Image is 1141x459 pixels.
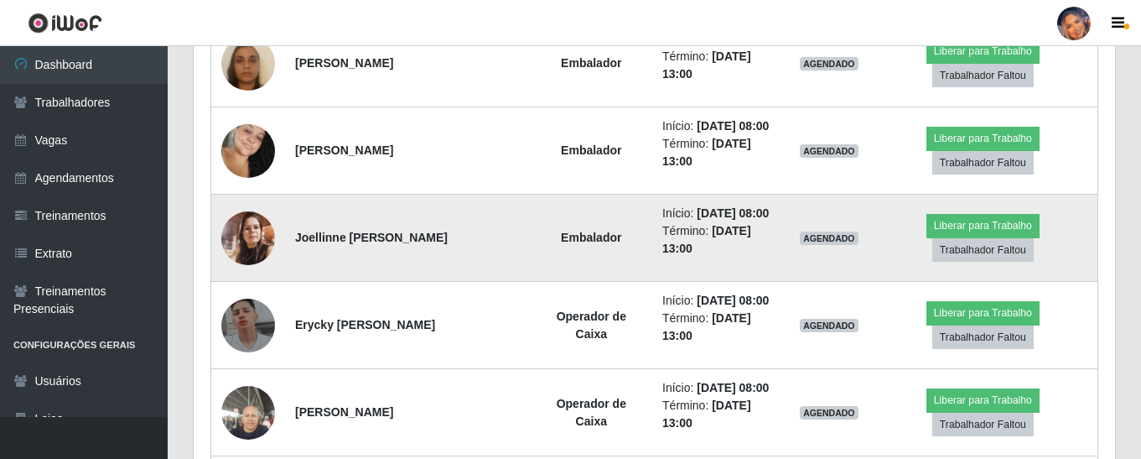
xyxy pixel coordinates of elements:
button: Liberar para Trabalho [926,301,1040,325]
time: [DATE] 08:00 [697,381,769,394]
strong: Joellinne [PERSON_NAME] [295,231,448,244]
li: Início: [662,292,780,310]
img: 1683571948561.jpeg [221,278,275,373]
time: [DATE] 08:00 [697,119,769,133]
span: AGENDADO [800,144,858,158]
time: [DATE] 08:00 [697,206,769,220]
time: [DATE] 08:00 [697,294,769,307]
li: Término: [662,222,780,258]
strong: [PERSON_NAME] [295,405,393,419]
button: Trabalhador Faltou [932,413,1034,436]
li: Término: [662,397,780,432]
img: 1752417638049.jpeg [221,211,275,265]
button: Trabalhador Faltou [932,64,1034,87]
strong: [PERSON_NAME] [295,56,393,70]
span: AGENDADO [800,406,858,420]
strong: Embalador [561,143,621,157]
li: Término: [662,48,780,83]
img: CoreUI Logo [28,13,102,34]
li: Término: [662,310,780,345]
button: Liberar para Trabalho [926,39,1040,63]
strong: Embalador [561,56,621,70]
button: Trabalhador Faltou [932,326,1034,349]
strong: [PERSON_NAME] [295,143,393,157]
button: Trabalhador Faltou [932,151,1034,175]
img: 1747056680941.jpeg [221,16,275,112]
strong: Embalador [561,231,621,244]
button: Liberar para Trabalho [926,214,1040,237]
span: AGENDADO [800,319,858,332]
img: 1706543379909.jpeg [221,377,275,448]
strong: Erycky [PERSON_NAME] [295,318,435,331]
strong: Operador de Caixa [557,310,626,341]
button: Trabalhador Faltou [932,238,1034,262]
strong: Operador de Caixa [557,397,626,428]
span: AGENDADO [800,57,858,70]
li: Término: [662,135,780,170]
span: AGENDADO [800,232,858,245]
li: Início: [662,379,780,397]
img: 1750087788307.jpeg [221,110,275,192]
button: Liberar para Trabalho [926,127,1040,150]
li: Início: [662,117,780,135]
button: Liberar para Trabalho [926,389,1040,412]
li: Início: [662,205,780,222]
